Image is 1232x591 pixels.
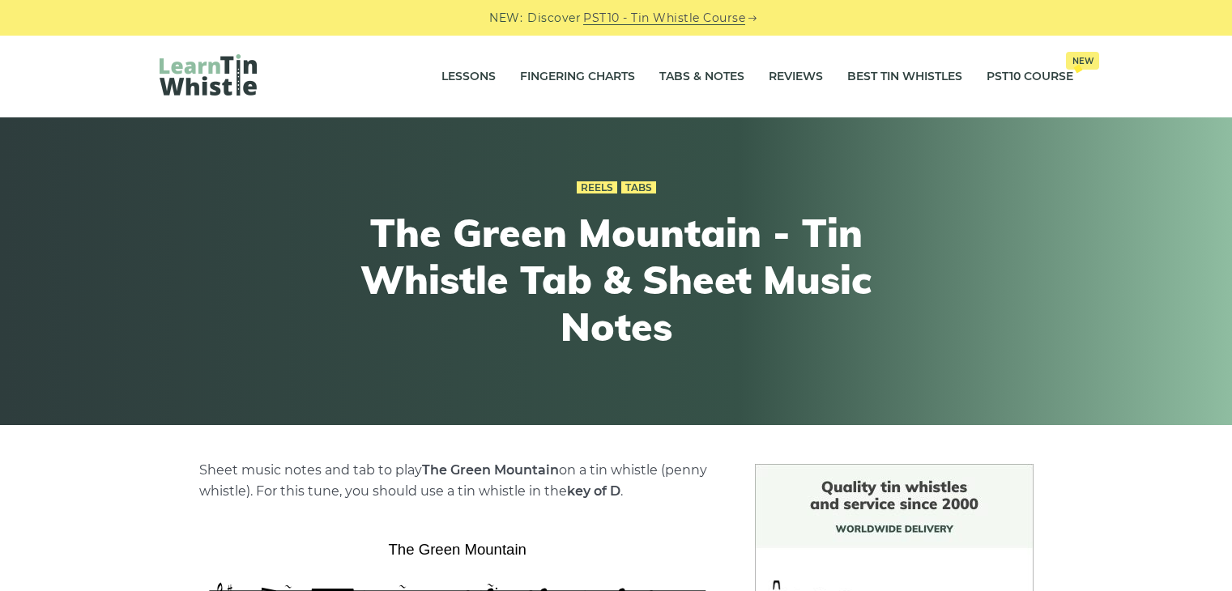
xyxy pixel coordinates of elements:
[769,57,823,97] a: Reviews
[621,181,656,194] a: Tabs
[987,57,1073,97] a: PST10 CourseNew
[520,57,635,97] a: Fingering Charts
[567,483,620,499] strong: key of D
[441,57,496,97] a: Lessons
[422,462,559,478] strong: The Green Mountain
[160,54,257,96] img: LearnTinWhistle.com
[318,210,914,350] h1: The Green Mountain - Tin Whistle Tab & Sheet Music Notes
[1066,52,1099,70] span: New
[659,57,744,97] a: Tabs & Notes
[577,181,617,194] a: Reels
[199,460,716,502] p: Sheet music notes and tab to play on a tin whistle (penny whistle). For this tune, you should use...
[847,57,962,97] a: Best Tin Whistles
